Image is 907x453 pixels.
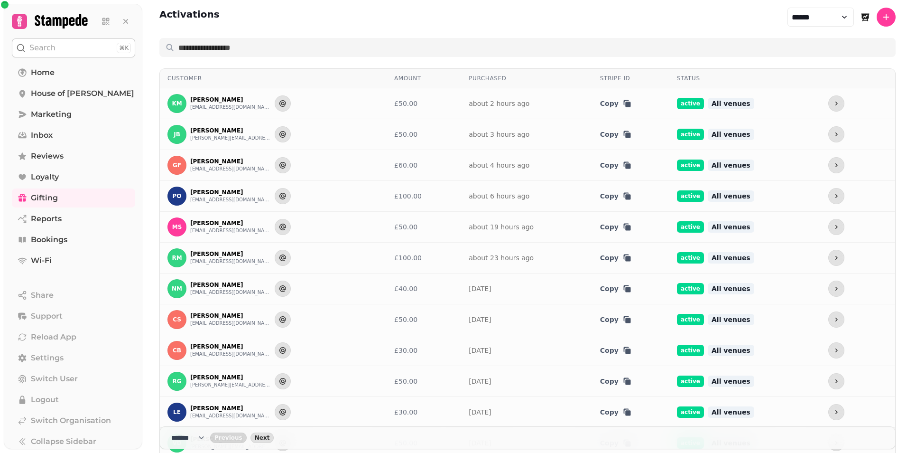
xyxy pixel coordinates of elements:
span: JB [174,131,180,138]
button: [PERSON_NAME][EMAIL_ADDRESS][PERSON_NAME][DOMAIN_NAME] [190,134,271,142]
div: £50.00 [394,377,453,386]
button: more [828,250,844,266]
a: Bookings [12,230,135,249]
span: Marketing [31,109,72,120]
div: Status [677,75,813,82]
span: MS [172,224,182,230]
span: All venues [708,160,754,171]
button: more [828,219,844,235]
a: Reviews [12,147,135,166]
a: Gifting [12,189,135,208]
span: All venues [708,314,754,325]
a: [DATE] [469,408,491,416]
span: active [677,376,704,387]
button: Copy [600,315,632,324]
button: more [828,126,844,142]
button: Send to [275,311,291,328]
a: Wi-Fi [12,251,135,270]
span: All venues [708,252,754,264]
button: Send to [275,126,291,142]
span: active [677,129,704,140]
div: Amount [394,75,453,82]
span: GF [173,162,181,169]
a: Marketing [12,105,135,124]
span: active [677,283,704,294]
span: Gifting [31,192,58,204]
div: ⌘K [117,43,131,53]
a: about 3 hours ago [469,131,529,138]
button: Logout [12,390,135,409]
button: [EMAIL_ADDRESS][DOMAIN_NAME] [190,289,271,296]
button: Copy [600,284,632,293]
button: [EMAIL_ADDRESS][DOMAIN_NAME] [190,350,271,358]
div: £30.00 [394,346,453,355]
p: [PERSON_NAME] [190,312,271,320]
a: [DATE] [469,285,491,293]
span: Reviews [31,151,64,162]
button: more [828,95,844,112]
span: All venues [708,221,754,233]
span: active [677,406,704,418]
span: Collapse Sidebar [31,436,96,447]
span: All venues [708,283,754,294]
a: about 4 hours ago [469,161,529,169]
button: Copy [600,253,632,263]
span: Next [255,435,270,441]
span: Switch Organisation [31,415,111,426]
div: £100.00 [394,191,453,201]
button: [EMAIL_ADDRESS][DOMAIN_NAME] [190,227,271,235]
button: Send to [275,281,291,297]
a: Home [12,63,135,82]
span: All venues [708,345,754,356]
span: Loyalty [31,171,59,183]
span: All venues [708,190,754,202]
span: Switch User [31,373,78,385]
span: All venues [708,129,754,140]
a: Reports [12,209,135,228]
a: about 2 hours ago [469,100,529,107]
div: £40.00 [394,284,453,293]
div: £50.00 [394,222,453,232]
button: [EMAIL_ADDRESS][DOMAIN_NAME] [190,165,271,173]
h2: Activations [159,8,220,27]
span: All venues [708,406,754,418]
a: [DATE] [469,377,491,385]
span: Settings [31,352,64,364]
span: Inbox [31,130,53,141]
p: [PERSON_NAME] [190,405,271,412]
span: PO [173,193,182,199]
button: Send to [275,342,291,359]
div: £100.00 [394,253,453,263]
a: [DATE] [469,347,491,354]
button: more [828,373,844,389]
p: [PERSON_NAME] [190,343,271,350]
button: [EMAIL_ADDRESS][DOMAIN_NAME] [190,320,271,327]
div: Customer [167,75,379,82]
button: more [828,188,844,204]
a: House of [PERSON_NAME] [12,84,135,103]
button: back [210,433,247,443]
button: [PERSON_NAME][EMAIL_ADDRESS][DOMAIN_NAME] [190,381,271,389]
a: Inbox [12,126,135,145]
p: [PERSON_NAME] [190,127,271,134]
button: Send to [275,373,291,389]
a: Loyalty [12,168,135,187]
span: CB [173,347,181,354]
button: Send to [275,157,291,173]
div: £50.00 [394,315,453,324]
span: CS [173,316,181,323]
button: [EMAIL_ADDRESS][DOMAIN_NAME] [190,412,271,420]
div: £30.00 [394,407,453,417]
a: Settings [12,349,135,368]
button: Copy [600,346,632,355]
button: Copy [600,160,632,170]
span: Reload App [31,331,76,343]
p: [PERSON_NAME] [190,250,271,258]
a: Switch Organisation [12,411,135,430]
span: All venues [708,376,754,387]
button: Send to [275,188,291,204]
span: active [677,160,704,171]
button: Share [12,286,135,305]
a: [DATE] [469,316,491,323]
button: Copy [600,191,632,201]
